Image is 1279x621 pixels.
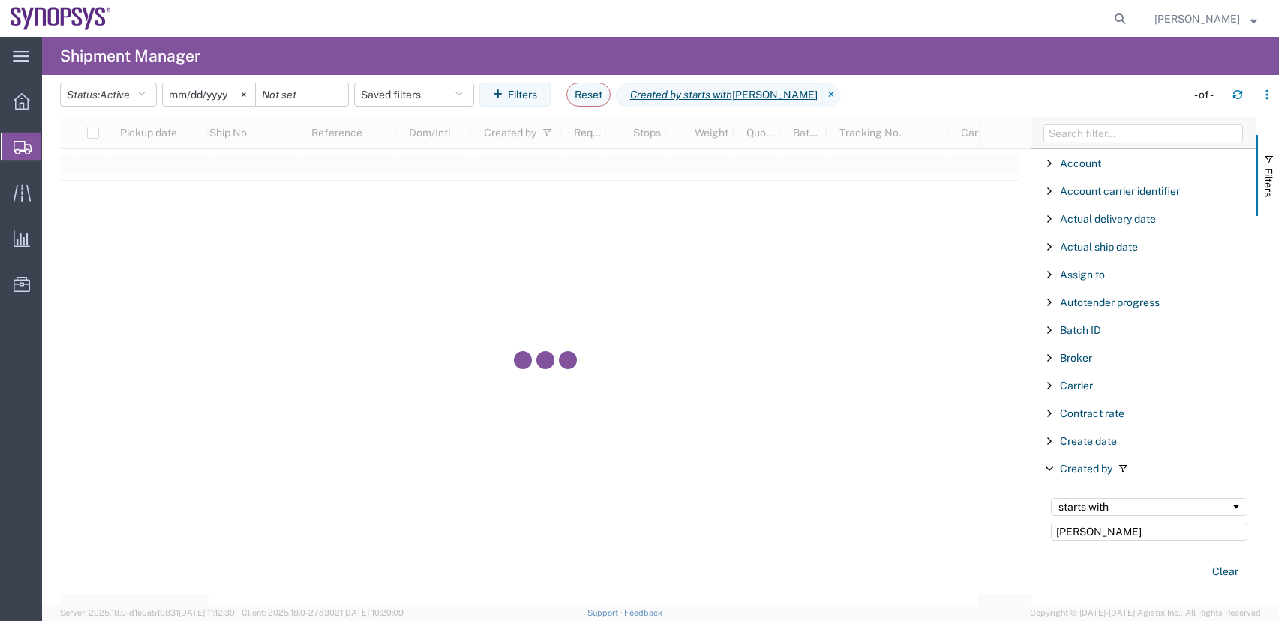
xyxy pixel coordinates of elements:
input: Not set [256,83,348,106]
button: Reset [566,82,611,106]
span: Created by starts with eric [616,83,823,107]
span: Account carrier identifier [1060,185,1180,197]
span: Broker [1060,352,1092,364]
span: Server: 2025.18.0-d1e9a510831 [60,608,235,617]
button: Clear [1203,559,1247,584]
span: Filters [1262,168,1274,197]
input: Filter Value [1051,523,1247,541]
input: Filter Columns Input [1043,124,1243,142]
span: Eric Beilstein [1154,10,1240,27]
span: Client: 2025.18.0-27d3021 [242,608,404,617]
span: Contract rate [1060,407,1124,419]
div: Filtering operator [1051,498,1247,516]
span: [DATE] 11:12:30 [179,608,235,617]
span: Copyright © [DATE]-[DATE] Agistix Inc., All Rights Reserved [1030,607,1261,619]
span: Create date [1060,435,1117,447]
a: Feedback [624,608,662,617]
img: logo [11,7,111,30]
input: Not set [163,83,255,106]
i: Created by starts with [630,87,732,103]
span: Carrier [1060,379,1093,391]
span: Account [1060,157,1101,169]
span: [DATE] 10:20:09 [343,608,404,617]
span: Assign to [1060,268,1105,280]
button: Saved filters [354,82,474,106]
span: Actual ship date [1060,241,1138,253]
span: Deliver by date [1060,604,1131,616]
span: Active [100,88,130,100]
div: starts with [1058,501,1230,513]
span: Batch ID [1060,324,1101,336]
div: - of - [1194,87,1220,103]
button: [PERSON_NAME] [1154,10,1258,28]
div: Filter List 66 Filters [1031,149,1256,605]
a: Support [587,608,625,617]
span: Autotender progress [1060,296,1160,308]
span: Actual delivery date [1060,213,1156,225]
button: Filters [479,82,551,106]
button: Status:Active [60,82,157,106]
h4: Shipment Manager [60,37,200,75]
span: Created by [1060,463,1112,475]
